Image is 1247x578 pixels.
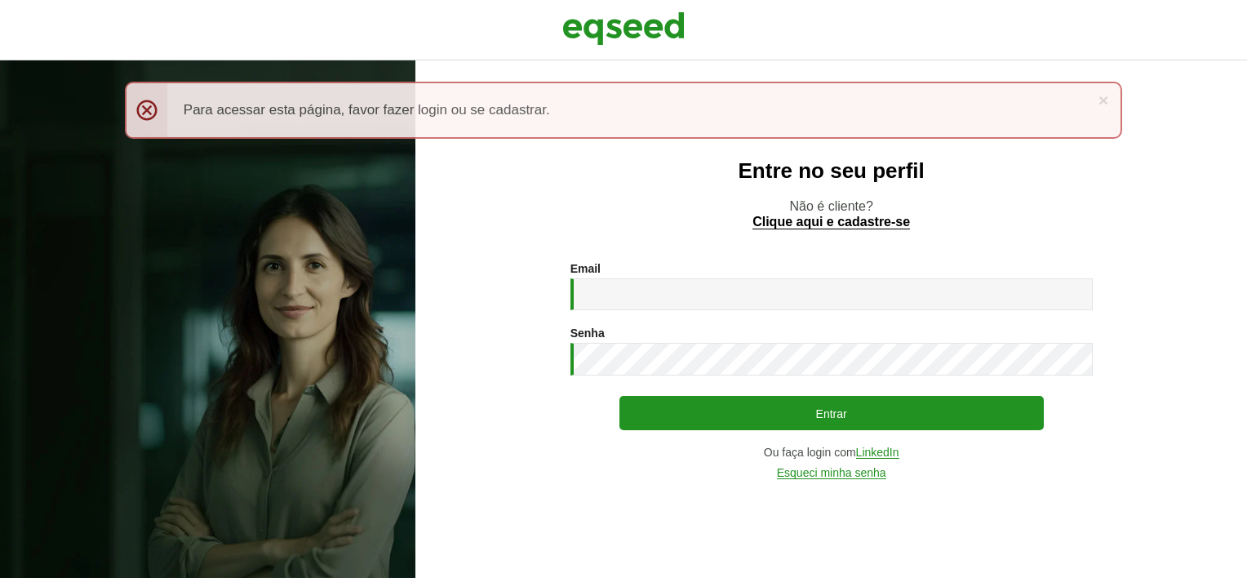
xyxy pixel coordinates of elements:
[125,82,1122,139] div: Para acessar esta página, favor fazer login ou se cadastrar.
[562,8,685,49] img: EqSeed Logo
[570,447,1093,459] div: Ou faça login com
[619,396,1044,430] button: Entrar
[448,159,1214,183] h2: Entre no seu perfil
[856,447,899,459] a: LinkedIn
[570,327,605,339] label: Senha
[1098,91,1108,109] a: ×
[570,263,601,274] label: Email
[752,216,910,229] a: Clique aqui e cadastre-se
[448,198,1214,229] p: Não é cliente?
[777,467,886,479] a: Esqueci minha senha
